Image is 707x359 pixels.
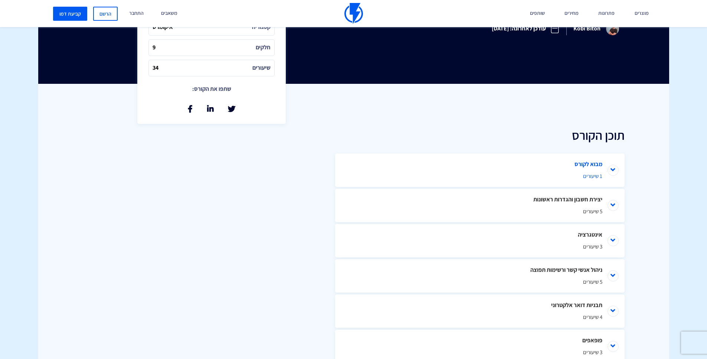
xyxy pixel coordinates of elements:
[252,64,271,72] i: שיעורים
[252,23,271,32] i: קטגוריה
[335,224,625,257] li: אינטגרציה
[335,128,625,142] h2: תוכן הקורס
[357,278,602,286] span: 5 שיעורים
[153,23,173,32] i: איקומרס
[335,154,625,187] li: מבוא לקורס
[357,207,602,215] span: 5 שיעורים
[566,22,619,35] span: Kobi Biton
[357,172,602,180] span: 1 שיעורים
[207,105,214,113] a: שתף בלינקאדין
[256,43,271,52] i: חלקים
[192,84,231,94] p: שתפו את הקורס:
[153,64,158,72] i: 34
[153,43,156,52] i: 9
[93,7,118,21] a: הרשם
[357,348,602,356] span: 3 שיעורים
[335,189,625,222] li: יצירת חשבון והגדרות ראשונות
[53,7,87,21] a: קביעת דמו
[335,259,625,293] li: ניהול אנשי קשר ורשימות תפוצה
[357,313,602,321] span: 4 שיעורים
[228,105,235,113] a: שתף בטוויטר
[357,243,602,250] span: 3 שיעורים
[335,294,625,328] li: תבניות דואר אלקטרוני
[485,18,566,39] span: עודכן לאחרונה: [DATE]
[188,105,193,113] a: שתף בפייסבוק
